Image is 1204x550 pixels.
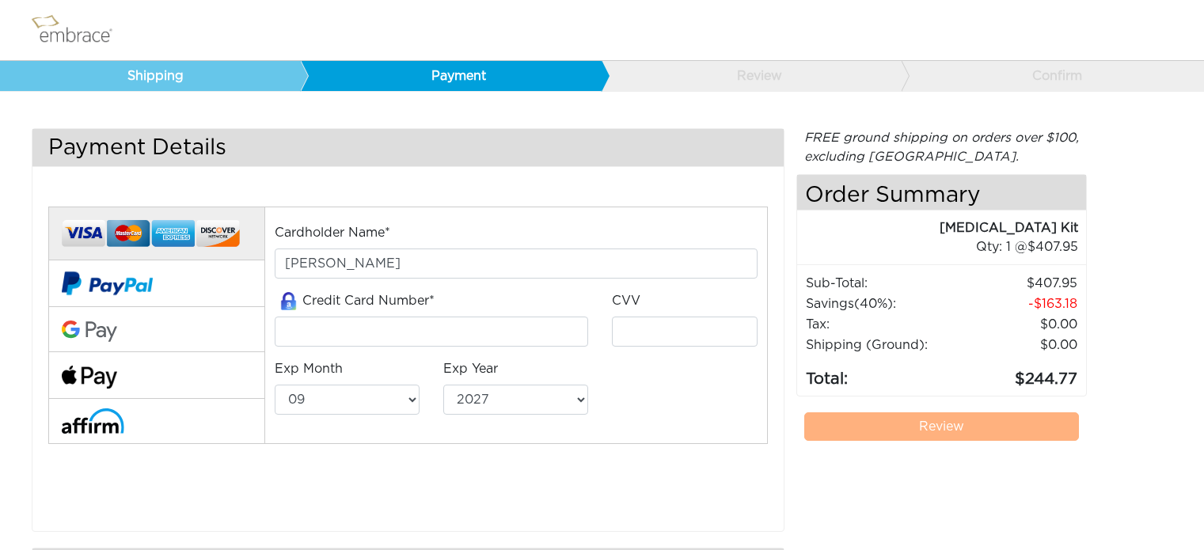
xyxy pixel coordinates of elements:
img: logo.png [28,10,131,50]
span: (40%) [854,298,893,310]
label: Exp Year [443,359,498,378]
td: Total: [805,355,955,392]
a: Review [804,412,1080,441]
td: 163.18 [955,294,1079,314]
div: 1 @ [817,237,1079,256]
label: Cardholder Name* [275,223,390,242]
td: 244.77 [955,355,1079,392]
td: Savings : [805,294,955,314]
img: amazon-lock.png [275,292,302,310]
img: fullApplePay.png [62,366,117,389]
span: 407.95 [1027,241,1078,253]
label: CVV [612,291,640,310]
img: affirm-logo.svg [62,408,124,433]
img: paypal-v2.png [62,260,153,306]
h3: Payment Details [32,129,784,166]
a: Confirm [901,61,1202,91]
td: Sub-Total: [805,273,955,294]
td: 407.95 [955,273,1079,294]
label: Exp Month [275,359,343,378]
a: Review [601,61,902,91]
td: 0.00 [955,314,1079,335]
div: FREE ground shipping on orders over $100, excluding [GEOGRAPHIC_DATA]. [796,128,1088,166]
td: $0.00 [955,335,1079,355]
td: Shipping (Ground): [805,335,955,355]
td: Tax: [805,314,955,335]
a: Payment [300,61,601,91]
img: Google-Pay-Logo.svg [62,321,117,343]
label: Credit Card Number* [275,291,435,311]
h4: Order Summary [797,175,1087,211]
img: credit-cards.png [62,215,240,252]
div: [MEDICAL_DATA] Kit [797,218,1079,237]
